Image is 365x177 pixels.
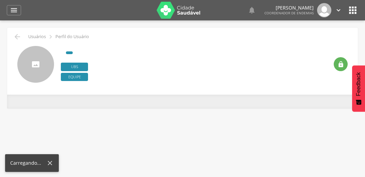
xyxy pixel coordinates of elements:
[335,3,342,17] a: 
[10,160,46,166] div: Carregando...
[337,61,344,68] i: 
[47,33,54,41] i: 
[352,65,365,112] button: Feedback - Mostrar pesquisa
[355,72,362,96] span: Feedback
[13,33,21,41] i: Voltar
[28,34,46,39] p: Usuários
[61,63,88,71] span: Ubs
[264,5,314,10] p: [PERSON_NAME]
[10,6,18,14] i: 
[264,11,314,15] span: Coordenador de Endemias
[347,5,358,16] i: 
[334,57,348,71] div: Resetar senha
[248,3,256,17] a: 
[335,6,342,14] i: 
[55,34,89,39] p: Perfil do Usuário
[7,5,21,15] a: 
[61,73,88,81] span: Equipe
[248,6,256,14] i: 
